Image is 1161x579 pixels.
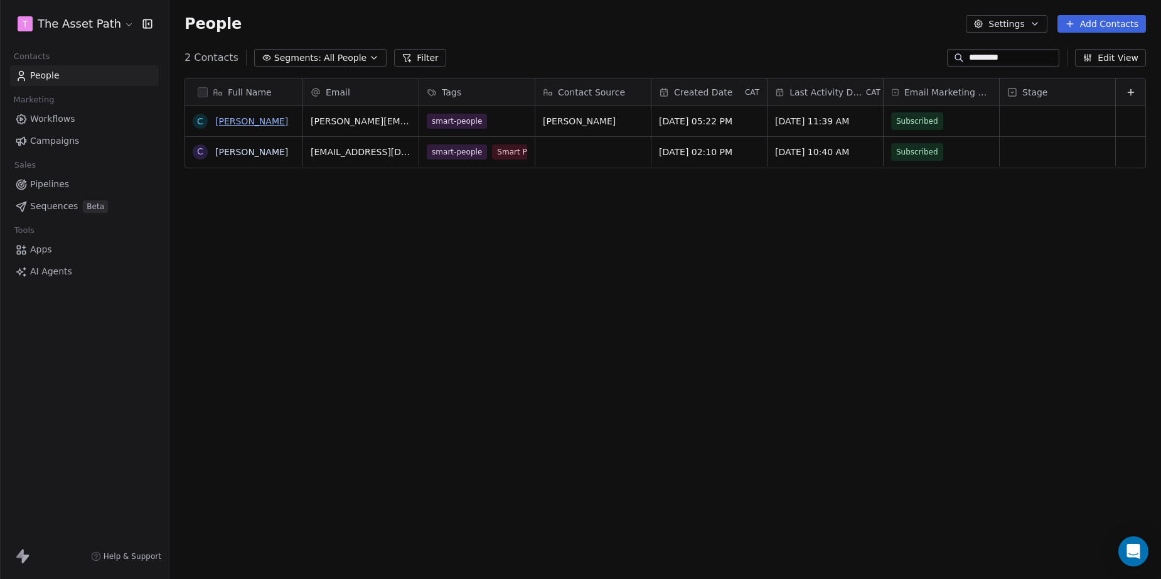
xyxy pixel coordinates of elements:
span: CAT [745,87,759,97]
span: Pipelines [30,178,69,191]
span: Campaigns [30,134,79,148]
span: 2 Contacts [185,50,238,65]
div: C [197,145,203,158]
button: Settings [966,15,1047,33]
span: Email Marketing Consent [904,86,992,99]
span: Email [326,86,350,99]
span: [DATE] 11:39 AM [775,115,875,127]
button: TThe Asset Path [15,13,134,35]
span: Beta [83,200,108,213]
span: People [30,69,60,82]
span: Stage [1022,86,1047,99]
a: AI Agents [10,261,159,282]
span: Last Activity Date [789,86,864,99]
span: Contacts [8,47,55,66]
div: Email Marketing Consent [884,78,999,106]
button: Edit View [1075,49,1146,67]
span: Marketing [8,90,60,109]
span: CAT [866,87,880,97]
span: Contact Source [558,86,625,99]
span: Tools [9,221,40,240]
span: Subscribed [896,146,938,158]
span: [DATE] 02:10 PM [659,146,759,158]
a: [PERSON_NAME] [215,147,288,157]
div: Full Name [185,78,302,106]
span: The Asset Path [38,16,121,32]
span: T [23,18,28,30]
span: Full Name [228,86,272,99]
span: AI Agents [30,265,72,278]
span: [DATE] 05:22 PM [659,115,759,127]
div: grid [185,106,303,558]
a: People [10,65,159,86]
div: Contact Source [535,78,651,106]
span: Sequences [30,200,78,213]
span: Segments: [274,51,321,65]
div: Stage [1000,78,1115,106]
span: smart-people [427,114,487,129]
span: People [185,14,242,33]
span: Created Date [674,86,732,99]
span: [PERSON_NAME][EMAIL_ADDRESS][DOMAIN_NAME] [311,115,411,127]
div: grid [303,106,1147,558]
a: [PERSON_NAME] [215,116,288,126]
a: Help & Support [91,551,161,561]
span: All People [324,51,366,65]
div: Email [303,78,419,106]
span: [PERSON_NAME] [543,115,643,127]
span: [EMAIL_ADDRESS][DOMAIN_NAME] [311,146,411,158]
a: Apps [10,239,159,260]
div: Last Activity DateCAT [768,78,883,106]
span: Workflows [30,112,75,126]
div: Created DateCAT [651,78,767,106]
span: Sales [9,156,41,175]
span: Tags [442,86,461,99]
button: Add Contacts [1057,15,1146,33]
span: [DATE] 10:40 AM [775,146,875,158]
span: Help & Support [104,551,161,561]
a: SequencesBeta [10,196,159,217]
span: Subscribed [896,115,938,127]
a: Workflows [10,109,159,129]
div: C [197,115,203,128]
span: Smart People [492,144,552,160]
div: Open Intercom Messenger [1118,536,1148,566]
button: Filter [394,49,446,67]
a: Pipelines [10,174,159,195]
div: Tags [419,78,535,106]
a: Campaigns [10,131,159,151]
span: Apps [30,243,52,256]
span: smart-people [427,144,487,160]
